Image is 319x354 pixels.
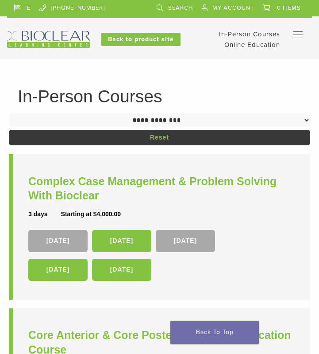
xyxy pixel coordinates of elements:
img: Bioclear [7,31,90,48]
a: In-Person Courses [219,30,280,38]
a: [DATE] [92,230,151,252]
a: [DATE] [92,259,151,281]
div: Starting at $4,000.00 [61,210,121,219]
div: , , , , [28,230,217,285]
h1: In-Person Courses [18,88,301,105]
a: [DATE] [28,230,88,252]
a: [DATE] [28,259,88,281]
div: 3 days [28,210,61,219]
a: Online Education [224,41,280,49]
nav: Primary Navigation [293,29,305,45]
a: [DATE] [156,230,215,252]
span: 0 items [277,4,301,12]
a: Complex Case Management & Problem Solving With Bioclear [28,174,295,203]
a: Back to product site [101,33,181,46]
a: Reset [9,130,310,145]
span: Search [168,4,193,12]
span: My Account [212,4,254,12]
a: Back To Top [170,321,259,344]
